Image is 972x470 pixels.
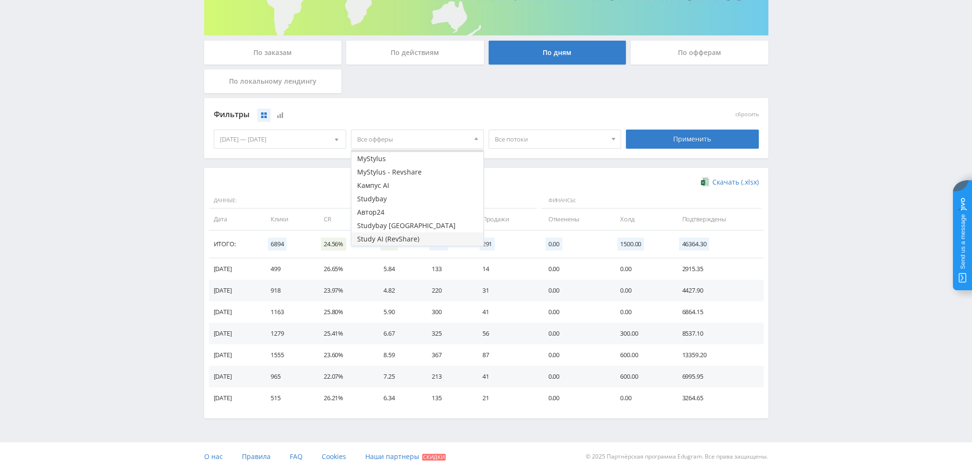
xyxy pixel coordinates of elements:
[701,177,758,187] a: Скачать (.xlsx)
[541,193,761,209] span: Финансы:
[611,366,672,387] td: 600.00
[611,301,672,323] td: 0.00
[539,208,611,230] td: Отменены
[495,130,607,148] span: Все потоки
[374,301,422,323] td: 5.90
[214,108,622,122] div: Фильтры
[611,208,672,230] td: Холд
[672,258,763,280] td: 2915.35
[321,238,346,251] span: 24.56%
[473,366,539,387] td: 41
[209,208,261,230] td: Дата
[314,301,374,323] td: 25.80%
[422,301,472,323] td: 300
[261,323,314,344] td: 1279
[374,323,422,344] td: 6.67
[314,366,374,387] td: 22.07%
[611,387,672,409] td: 0.00
[672,208,763,230] td: Подтверждены
[290,452,303,461] span: FAQ
[672,301,763,323] td: 6864.15
[209,193,420,209] span: Данные:
[611,344,672,366] td: 600.00
[209,258,261,280] td: [DATE]
[679,238,709,251] span: 46364.30
[374,344,422,366] td: 8.59
[374,280,422,301] td: 4.82
[204,452,223,461] span: О нас
[314,258,374,280] td: 26.65%
[617,238,644,251] span: 1500.00
[422,366,472,387] td: 213
[539,301,611,323] td: 0.00
[351,232,483,246] button: Study AI (RevShare)
[473,208,539,230] td: Продажи
[209,230,261,258] td: Итого:
[672,323,763,344] td: 8537.10
[261,280,314,301] td: 918
[314,387,374,409] td: 26.21%
[473,387,539,409] td: 21
[242,452,271,461] span: Правила
[374,258,422,280] td: 5.84
[473,344,539,366] td: 87
[351,179,483,192] button: Кампус AI
[480,238,495,251] span: 291
[261,208,314,230] td: Клики
[322,452,346,461] span: Cookies
[611,258,672,280] td: 0.00
[357,130,469,148] span: Все офферы
[422,323,472,344] td: 325
[539,387,611,409] td: 0.00
[204,41,342,65] div: По заказам
[314,344,374,366] td: 23.60%
[351,219,483,232] button: Studybay [GEOGRAPHIC_DATA]
[351,192,483,206] button: Studybay
[539,280,611,301] td: 0.00
[374,366,422,387] td: 7.25
[314,323,374,344] td: 25.41%
[209,301,261,323] td: [DATE]
[701,177,709,186] img: xlsx
[489,41,626,65] div: По дням
[351,206,483,219] button: Автор24
[261,301,314,323] td: 1163
[672,387,763,409] td: 3264.65
[365,452,419,461] span: Наши партнеры
[268,238,286,251] span: 6894
[473,301,539,323] td: 41
[209,323,261,344] td: [DATE]
[422,344,472,366] td: 367
[539,323,611,344] td: 0.00
[611,323,672,344] td: 300.00
[473,280,539,301] td: 31
[314,208,374,230] td: CR
[261,387,314,409] td: 515
[626,130,759,149] div: Применить
[209,280,261,301] td: [DATE]
[539,258,611,280] td: 0.00
[209,387,261,409] td: [DATE]
[611,280,672,301] td: 0.00
[261,258,314,280] td: 499
[473,258,539,280] td: 14
[422,387,472,409] td: 135
[539,344,611,366] td: 0.00
[672,344,763,366] td: 13359.20
[261,344,314,366] td: 1555
[735,111,759,118] button: сбросить
[539,366,611,387] td: 0.00
[214,130,346,148] div: [DATE] — [DATE]
[712,178,759,186] span: Скачать (.xlsx)
[422,258,472,280] td: 133
[209,366,261,387] td: [DATE]
[351,165,483,179] button: MyStylus - Revshare
[672,366,763,387] td: 6995.95
[422,454,446,460] span: Скидки
[204,69,342,93] div: По локальному лендингу
[351,152,483,165] button: MyStylus
[473,323,539,344] td: 56
[546,238,562,251] span: 0.00
[346,41,484,65] div: По действиям
[314,280,374,301] td: 23.97%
